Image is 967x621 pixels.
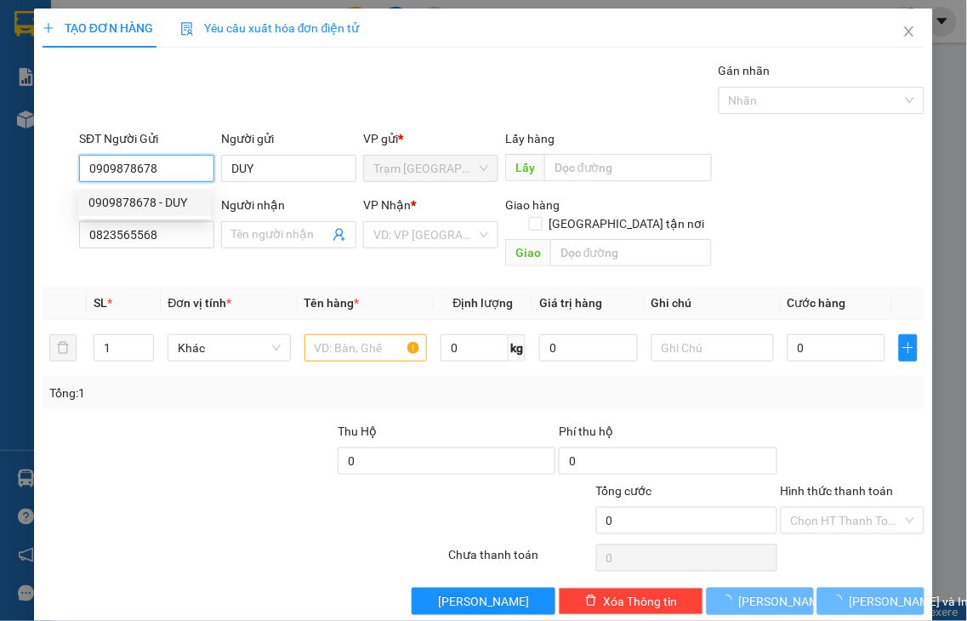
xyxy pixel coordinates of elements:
[509,334,526,362] span: kg
[885,9,933,56] button: Close
[304,334,427,362] input: VD: Bàn, Ghế
[831,595,850,607] span: loading
[505,154,544,181] span: Lấy
[788,296,846,310] span: Cước hàng
[333,228,346,242] span: user-add
[338,424,377,438] span: Thu Hộ
[651,334,774,362] input: Ghi Chú
[363,129,498,148] div: VP gửi
[505,239,550,266] span: Giao
[720,595,739,607] span: loading
[78,189,211,216] div: 0909878678 - DUY
[363,198,411,212] span: VP Nhận
[453,296,514,310] span: Định lượng
[645,287,781,320] th: Ghi chú
[110,25,163,163] b: Biên nhận gởi hàng hóa
[505,132,555,145] span: Lấy hàng
[438,592,529,611] span: [PERSON_NAME]
[539,296,602,310] span: Giá trị hàng
[902,25,916,38] span: close
[781,484,894,498] label: Hình thức thanh toán
[707,588,814,615] button: [PERSON_NAME]
[178,335,280,361] span: Khác
[539,334,637,362] input: 0
[817,588,924,615] button: [PERSON_NAME] và In
[43,21,153,35] span: TẠO ĐƠN HÀNG
[447,545,594,575] div: Chưa thanh toán
[21,110,94,190] b: An Anh Limousine
[544,154,712,181] input: Dọc đường
[304,296,360,310] span: Tên hàng
[94,296,107,310] span: SL
[550,239,712,266] input: Dọc đường
[373,156,488,181] span: Trạm Ninh Hải
[221,196,356,214] div: Người nhận
[505,198,560,212] span: Giao hàng
[79,129,214,148] div: SĐT Người Gửi
[49,334,77,362] button: delete
[604,592,678,611] span: Xóa Thông tin
[596,484,652,498] span: Tổng cước
[412,588,556,615] button: [PERSON_NAME]
[221,129,356,148] div: Người gửi
[180,22,194,36] img: icon
[88,193,201,212] div: 0909878678 - DUY
[739,592,830,611] span: [PERSON_NAME]
[168,296,231,310] span: Đơn vị tính
[899,334,918,362] button: plus
[900,341,917,355] span: plus
[543,214,712,233] span: [GEOGRAPHIC_DATA] tận nơi
[559,588,703,615] button: deleteXóa Thông tin
[719,64,771,77] label: Gán nhãn
[180,21,360,35] span: Yêu cầu xuất hóa đơn điện tử
[585,595,597,608] span: delete
[49,384,375,402] div: Tổng: 1
[43,22,54,34] span: plus
[559,422,776,447] div: Phí thu hộ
